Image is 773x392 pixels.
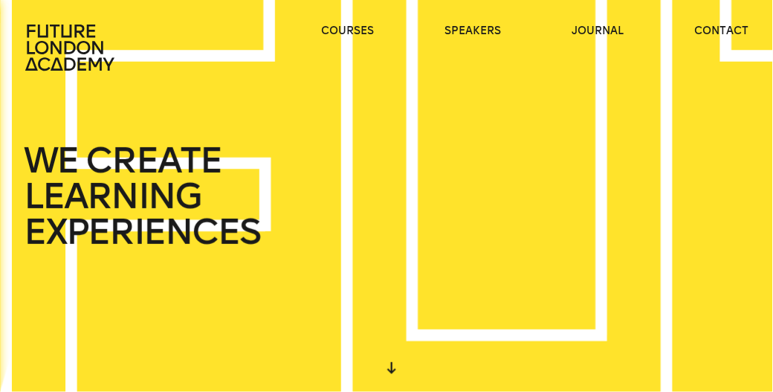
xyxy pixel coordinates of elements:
span: LEARNING [24,179,201,214]
a: speakers [444,24,501,39]
a: journal [572,24,624,39]
span: WE [24,143,78,179]
span: CREATE [85,143,221,179]
a: courses [321,24,374,39]
a: contact [695,24,749,39]
span: EXPERIENCES [24,214,260,250]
